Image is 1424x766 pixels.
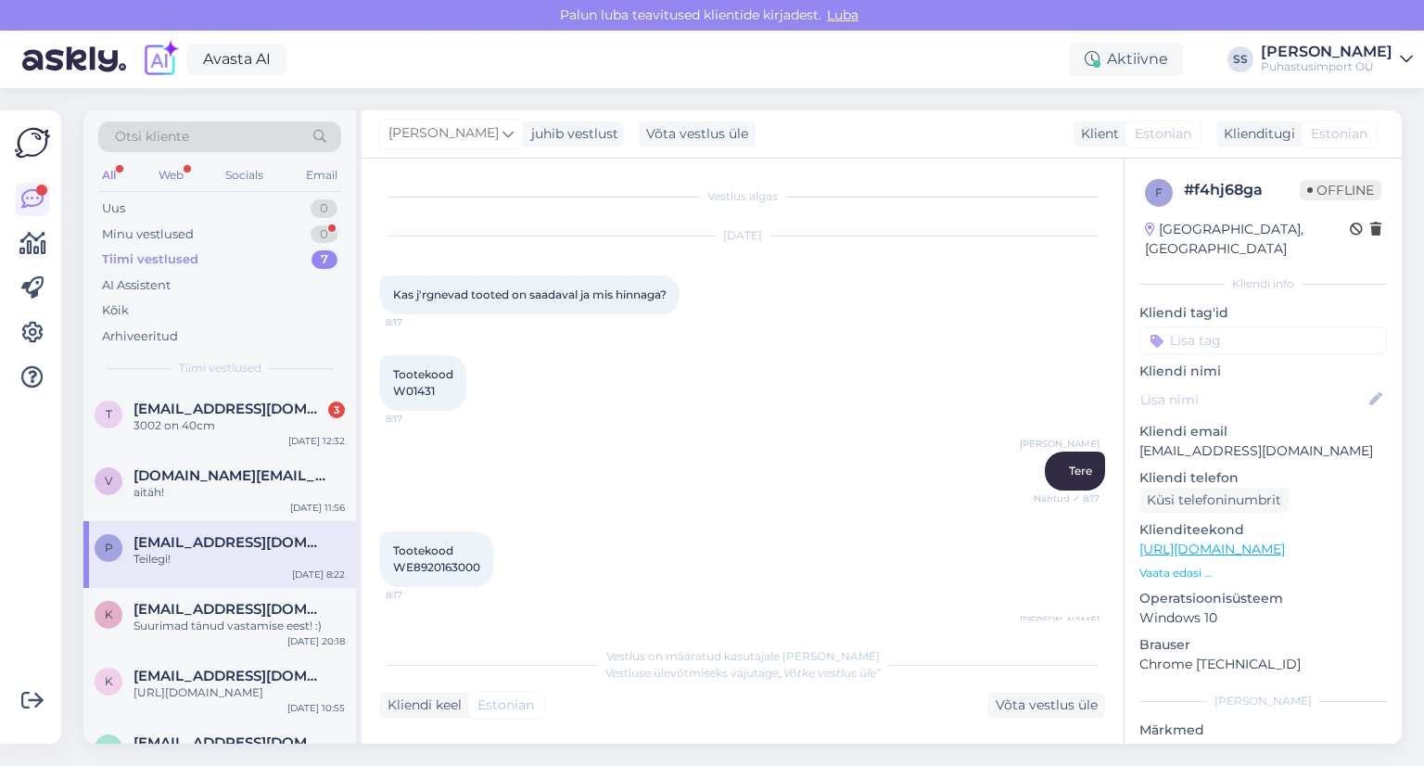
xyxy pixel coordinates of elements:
[115,127,189,147] span: Otsi kliente
[1139,275,1387,292] div: Kliendi info
[1139,422,1387,441] p: Kliendi email
[222,163,267,187] div: Socials
[1140,389,1366,410] input: Lisa nimi
[380,696,462,715] div: Kliendi keel
[1139,362,1387,381] p: Kliendi nimi
[1139,608,1387,628] p: Windows 10
[393,287,667,301] span: Kas j'rgnevad tooted on saadaval ja mis hinnaga?
[388,123,499,144] span: [PERSON_NAME]
[1069,464,1092,478] span: Tere
[105,541,113,555] span: p
[1139,693,1387,709] div: [PERSON_NAME]
[1139,721,1387,740] p: Märkmed
[1135,124,1191,144] span: Estonian
[606,649,880,663] span: Vestlus on määratud kasutajale [PERSON_NAME]
[477,696,534,715] span: Estonian
[1139,520,1387,540] p: Klienditeekond
[311,250,337,269] div: 7
[605,666,881,680] span: Vestluse ülevõtmiseks vajutage
[133,734,326,751] span: coolzzg@hanmail.net
[302,163,341,187] div: Email
[288,434,345,448] div: [DATE] 12:32
[1020,437,1100,451] span: [PERSON_NAME]
[1261,45,1392,59] div: [PERSON_NAME]
[311,199,337,218] div: 0
[386,412,455,426] span: 8:17
[105,674,113,688] span: k
[779,666,881,680] i: „Võtke vestlus üle”
[287,701,345,715] div: [DATE] 10:55
[821,6,864,23] span: Luba
[1155,185,1163,199] span: f
[1311,124,1367,144] span: Estonian
[1227,46,1253,72] div: SS
[287,634,345,648] div: [DATE] 20:18
[393,367,453,398] span: Tootekood W01431
[1070,43,1183,76] div: Aktiivne
[1074,124,1119,144] div: Klient
[328,402,345,418] div: 3
[133,467,326,484] span: varustus.fi@jw.org
[1139,565,1387,581] p: Vaata edasi ...
[179,360,261,377] span: Tiimi vestlused
[1030,492,1100,505] span: Nähtud ✓ 8:17
[1261,45,1413,74] a: [PERSON_NAME]Puhastusimport OÜ
[102,199,125,218] div: Uus
[1145,220,1350,259] div: [GEOGRAPHIC_DATA], [GEOGRAPHIC_DATA]
[1261,59,1392,74] div: Puhastusimport OÜ
[133,668,326,684] span: kaubad@kinkor.ee
[102,250,198,269] div: Tiimi vestlused
[1020,613,1100,627] span: [PERSON_NAME]
[102,276,171,295] div: AI Assistent
[311,225,337,244] div: 0
[133,417,345,434] div: 3002 on 40cm
[133,618,345,634] div: Suurimad tänud vastamise eest! :)
[102,327,178,346] div: Arhiveeritud
[105,474,112,488] span: v
[133,484,345,501] div: aitäh!
[15,125,50,160] img: Askly Logo
[133,534,326,551] span: pkaarna@gmail.com
[1139,326,1387,354] input: Lisa tag
[380,188,1105,205] div: Vestlus algas
[524,124,618,144] div: juhib vestlust
[105,607,113,621] span: k
[133,551,345,568] div: Teilegi!
[1139,655,1387,674] p: Chrome [TECHNICAL_ID]
[133,601,326,618] span: kirsika.ani@outlook.com
[393,543,480,574] span: Tootekood WE8920163000
[1139,441,1387,461] p: [EMAIL_ADDRESS][DOMAIN_NAME]
[1139,468,1387,488] p: Kliendi telefon
[102,301,129,320] div: Kõik
[386,315,455,329] span: 8:17
[639,121,756,147] div: Võta vestlus üle
[1139,635,1387,655] p: Brauser
[1300,180,1381,200] span: Offline
[1139,589,1387,608] p: Operatsioonisüsteem
[141,40,180,79] img: explore-ai
[1184,179,1300,201] div: # f4hj68ga
[292,568,345,581] div: [DATE] 8:22
[1216,124,1295,144] div: Klienditugi
[1139,541,1285,557] a: [URL][DOMAIN_NAME]
[105,741,113,755] span: c
[380,227,1105,244] div: [DATE]
[98,163,120,187] div: All
[1139,488,1289,513] div: Küsi telefoninumbrit
[133,401,326,417] span: tatjana@present.ee
[988,693,1105,718] div: Võta vestlus üle
[1139,303,1387,323] p: Kliendi tag'id
[290,501,345,515] div: [DATE] 11:56
[106,407,112,421] span: t
[187,44,286,75] a: Avasta AI
[102,225,194,244] div: Minu vestlused
[155,163,187,187] div: Web
[386,588,455,602] span: 8:17
[133,684,345,701] div: [URL][DOMAIN_NAME]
